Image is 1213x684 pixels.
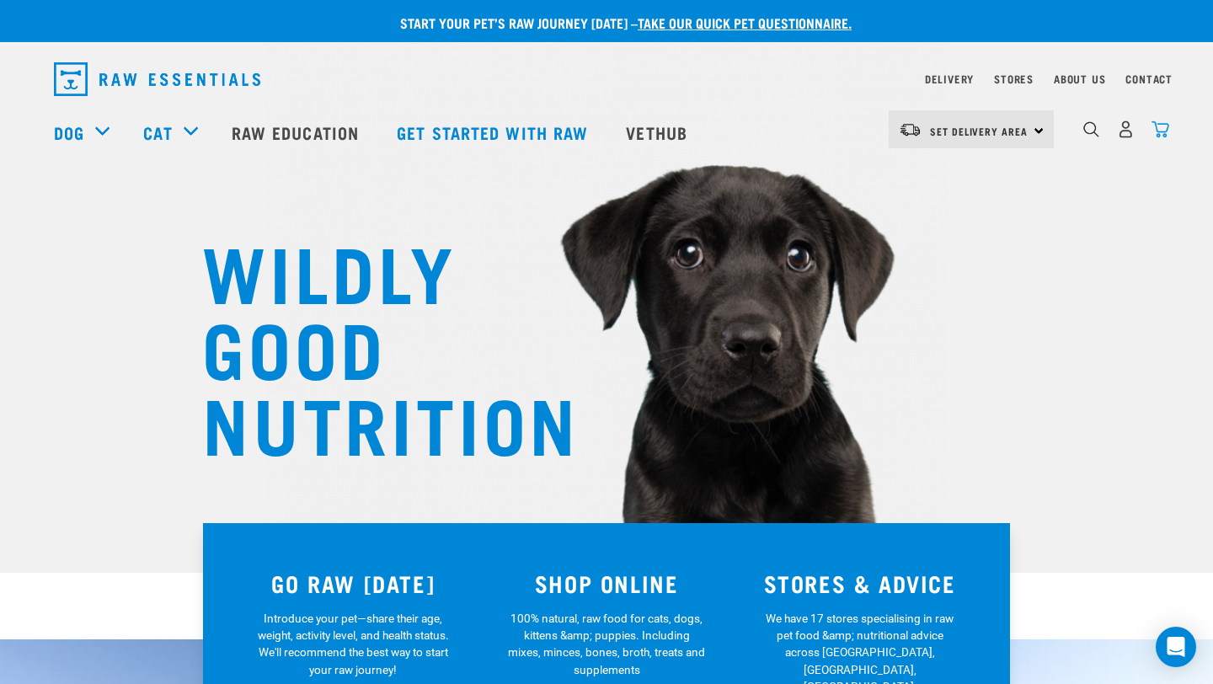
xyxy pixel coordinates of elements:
[1117,120,1135,138] img: user.png
[1156,627,1196,667] div: Open Intercom Messenger
[1125,76,1173,82] a: Contact
[54,62,260,96] img: Raw Essentials Logo
[930,128,1028,134] span: Set Delivery Area
[899,122,922,137] img: van-moving.png
[380,99,609,166] a: Get started with Raw
[508,610,706,679] p: 100% natural, raw food for cats, dogs, kittens &amp; puppies. Including mixes, minces, bones, bro...
[54,120,84,145] a: Dog
[638,19,852,26] a: take our quick pet questionnaire.
[925,76,974,82] a: Delivery
[202,232,539,459] h1: WILDLY GOOD NUTRITION
[1152,120,1169,138] img: home-icon@2x.png
[215,99,380,166] a: Raw Education
[40,56,1173,103] nav: dropdown navigation
[237,570,470,596] h3: GO RAW [DATE]
[254,610,452,679] p: Introduce your pet—share their age, weight, activity level, and health status. We'll recommend th...
[994,76,1034,82] a: Stores
[609,99,708,166] a: Vethub
[490,570,724,596] h3: SHOP ONLINE
[143,120,172,145] a: Cat
[743,570,976,596] h3: STORES & ADVICE
[1054,76,1105,82] a: About Us
[1083,121,1099,137] img: home-icon-1@2x.png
